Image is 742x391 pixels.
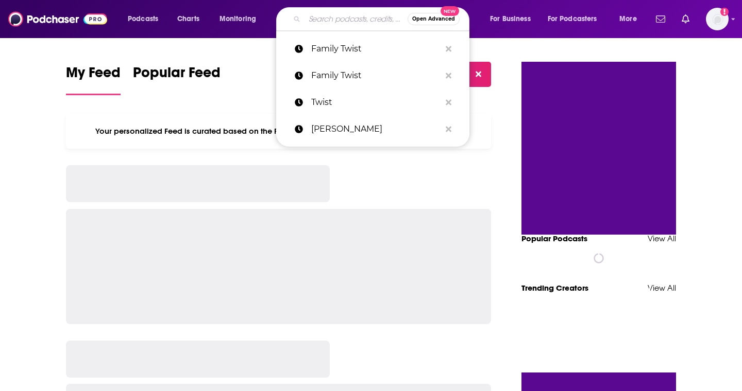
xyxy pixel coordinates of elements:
p: Joe Roberts [311,116,441,143]
span: Popular Feed [133,64,221,87]
p: Family Twist [311,35,441,62]
button: open menu [483,11,544,27]
span: New [441,6,459,16]
input: Search podcasts, credits, & more... [305,11,408,27]
a: View All [648,234,676,243]
img: User Profile [706,8,729,30]
button: open menu [612,11,650,27]
span: Logged in as jillgoldstein [706,8,729,30]
span: Podcasts [128,12,158,26]
a: Charts [171,11,206,27]
a: Show notifications dropdown [652,10,669,28]
p: Family Twist [311,62,441,89]
div: Search podcasts, credits, & more... [286,7,479,31]
span: Open Advanced [412,16,455,22]
span: My Feed [66,64,121,87]
a: Family Twist [276,62,469,89]
div: Your personalized Feed is curated based on the Podcasts, Creators, Users, and Lists that you Follow. [66,114,491,149]
a: Family Twist [276,35,469,62]
span: Monitoring [220,12,256,26]
a: Show notifications dropdown [678,10,694,28]
span: For Business [490,12,531,26]
p: Twist [311,89,441,116]
a: Twist [276,89,469,116]
svg: Add a profile image [720,8,729,16]
a: View All [648,283,676,293]
a: [PERSON_NAME] [276,116,469,143]
button: open menu [212,11,269,27]
a: Popular Feed [133,64,221,95]
a: Popular Podcasts [521,234,587,243]
button: Show profile menu [706,8,729,30]
span: More [619,12,637,26]
img: Podchaser - Follow, Share and Rate Podcasts [8,9,107,29]
span: Charts [177,12,199,26]
button: open menu [121,11,172,27]
a: My Feed [66,64,121,95]
button: Open AdvancedNew [408,13,460,25]
button: open menu [541,11,612,27]
a: Trending Creators [521,283,588,293]
span: For Podcasters [548,12,597,26]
